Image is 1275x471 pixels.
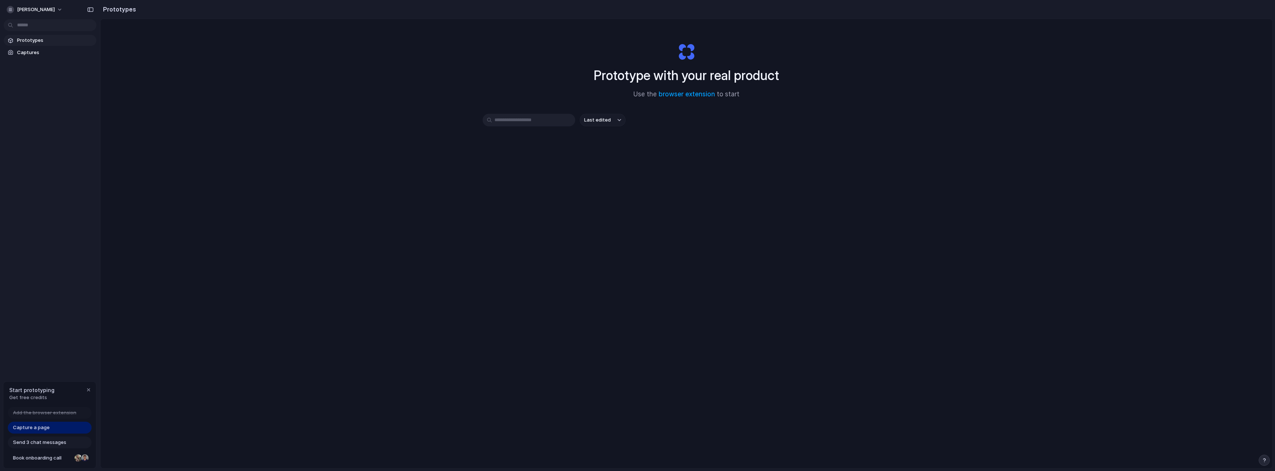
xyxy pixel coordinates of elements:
span: Start prototyping [9,386,54,394]
button: Last edited [580,114,626,126]
h1: Prototype with your real product [594,66,779,85]
button: [PERSON_NAME] [4,4,66,16]
span: Last edited [584,116,611,124]
span: Capture a page [13,424,50,431]
span: Captures [17,49,93,56]
span: Book onboarding call [13,454,72,462]
h2: Prototypes [100,5,136,14]
div: Nicole Kubica [74,454,83,462]
span: [PERSON_NAME] [17,6,55,13]
span: Prototypes [17,37,93,44]
a: Captures [4,47,96,58]
div: Christian Iacullo [80,454,89,462]
span: Send 3 chat messages [13,439,66,446]
span: Add the browser extension [13,409,76,417]
span: Get free credits [9,394,54,401]
a: Book onboarding call [8,452,92,464]
a: Prototypes [4,35,96,46]
span: Use the to start [633,90,739,99]
a: browser extension [659,90,715,98]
